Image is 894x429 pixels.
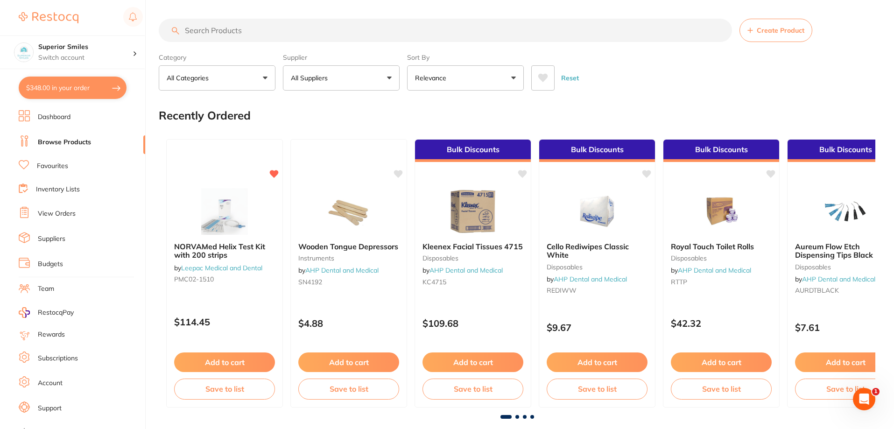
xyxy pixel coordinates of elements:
iframe: Intercom live chat [853,388,875,410]
img: NORVAMed Helix Test Kit with 200 strips [194,188,255,235]
small: RTTP [671,278,772,286]
a: Support [38,404,62,413]
a: RestocqPay [19,307,74,318]
img: Wooden Tongue Depressors [318,188,379,235]
div: Bulk Discounts [539,140,655,162]
span: by [795,275,875,283]
a: Budgets [38,260,63,269]
a: AHP Dental and Medical [802,275,875,283]
button: Add to cart [671,352,772,372]
span: by [422,266,503,274]
a: Browse Products [38,138,91,147]
button: Save to list [174,379,275,399]
small: PMC02-1510 [174,275,275,283]
h2: Recently Ordered [159,109,251,122]
a: Rewards [38,330,65,339]
span: by [547,275,627,283]
p: All Categories [167,73,212,83]
small: instruments [298,254,399,262]
small: SN4192 [298,278,399,286]
button: Relevance [407,65,524,91]
p: Switch account [38,53,133,63]
button: Save to list [671,379,772,399]
small: disposables [547,263,648,271]
button: Create Product [739,19,812,42]
small: disposables [671,254,772,262]
p: $109.68 [422,318,523,329]
img: Aureum Flow Etch Dispensing Tips Black [815,188,876,235]
a: Inventory Lists [36,185,80,194]
a: AHP Dental and Medical [429,266,503,274]
small: disposables [422,254,523,262]
button: All Suppliers [283,65,400,91]
a: Favourites [37,162,68,171]
label: Supplier [283,53,400,62]
b: Cello Rediwipes Classic White [547,242,648,260]
div: Bulk Discounts [415,140,531,162]
a: AHP Dental and Medical [554,275,627,283]
a: Suppliers [38,234,65,244]
b: Wooden Tongue Depressors [298,242,399,251]
b: Kleenex Facial Tissues 4715 [422,242,523,251]
button: Add to cart [547,352,648,372]
p: Relevance [415,73,450,83]
a: Subscriptions [38,354,78,363]
span: RestocqPay [38,308,74,317]
img: Kleenex Facial Tissues 4715 [443,188,503,235]
button: Save to list [547,379,648,399]
span: by [174,264,262,272]
label: Sort By [407,53,524,62]
button: Add to cart [422,352,523,372]
span: Create Product [757,27,804,34]
img: Restocq Logo [19,12,78,23]
small: KC4715 [422,278,523,286]
a: Team [38,284,54,294]
p: $114.45 [174,316,275,327]
button: All Categories [159,65,275,91]
img: RestocqPay [19,307,30,318]
label: Category [159,53,275,62]
a: View Orders [38,209,76,218]
span: 1 [872,388,880,395]
button: $348.00 in your order [19,77,127,99]
p: All Suppliers [291,73,331,83]
button: Reset [558,65,582,91]
a: Account [38,379,63,388]
a: Dashboard [38,113,70,122]
button: Add to cart [298,352,399,372]
span: by [298,266,379,274]
span: by [671,266,751,274]
b: Royal Touch Toilet Rolls [671,242,772,251]
h4: Superior Smiles [38,42,133,52]
a: Restocq Logo [19,7,78,28]
input: Search Products [159,19,732,42]
button: Save to list [422,379,523,399]
p: $4.88 [298,318,399,329]
img: Superior Smiles [14,43,33,62]
img: Royal Touch Toilet Rolls [691,188,752,235]
small: REDIWW [547,287,648,294]
p: $9.67 [547,322,648,333]
a: AHP Dental and Medical [305,266,379,274]
img: Cello Rediwipes Classic White [567,188,627,235]
b: NORVAMed Helix Test Kit with 200 strips [174,242,275,260]
a: Leepac Medical and Dental [181,264,262,272]
p: $42.32 [671,318,772,329]
a: AHP Dental and Medical [678,266,751,274]
div: Bulk Discounts [663,140,779,162]
button: Add to cart [174,352,275,372]
button: Save to list [298,379,399,399]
